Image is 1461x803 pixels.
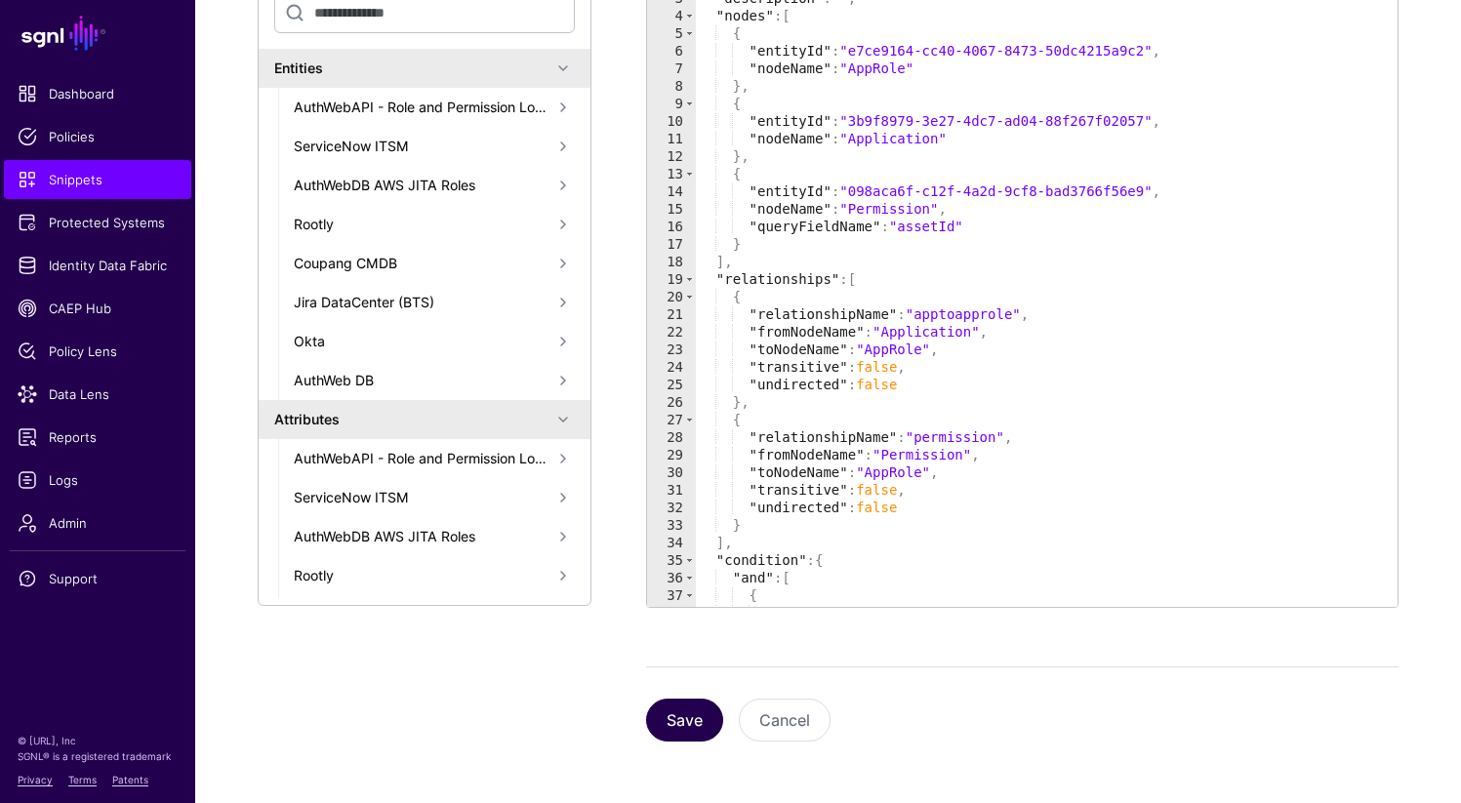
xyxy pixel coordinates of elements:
[684,288,695,305] span: Toggle code folding, rows 20 through 26
[647,534,696,551] div: 34
[647,42,696,60] div: 6
[18,427,178,447] span: Reports
[274,409,551,429] div: Attributes
[647,516,696,534] div: 33
[4,74,191,113] a: Dashboard
[294,214,551,234] div: Rootly
[18,470,178,490] span: Logs
[647,376,696,393] div: 25
[18,256,178,275] span: Identity Data Fabric
[294,526,551,546] div: AuthWebDB AWS JITA Roles
[684,411,695,428] span: Toggle code folding, rows 27 through 33
[294,487,551,507] div: ServiceNow ITSM
[647,130,696,147] div: 11
[647,7,696,24] div: 4
[18,341,178,361] span: Policy Lens
[647,200,696,218] div: 15
[684,7,695,24] span: Toggle code folding, rows 4 through 18
[684,24,695,42] span: Toggle code folding, rows 5 through 8
[647,551,696,569] div: 35
[18,569,178,588] span: Support
[647,393,696,411] div: 26
[684,95,695,112] span: Toggle code folding, rows 9 through 12
[4,203,191,242] a: Protected Systems
[18,513,178,533] span: Admin
[4,246,191,285] a: Identity Data Fabric
[739,699,831,742] button: Cancel
[294,97,551,117] div: AuthWebAPI - Role and Permission Lookup Anchor Nodes
[647,24,696,42] div: 5
[647,165,696,182] div: 13
[294,565,551,585] div: Rootly
[18,170,178,189] span: Snippets
[647,411,696,428] div: 27
[18,299,178,318] span: CAEP Hub
[18,384,178,404] span: Data Lens
[294,292,551,312] div: Jira DataCenter (BTS)
[4,375,191,414] a: Data Lens
[4,289,191,328] a: CAEP Hub
[647,305,696,323] div: 21
[4,418,191,457] a: Reports
[647,253,696,270] div: 18
[112,774,148,785] a: Patents
[18,774,53,785] a: Privacy
[647,235,696,253] div: 17
[647,270,696,288] div: 19
[647,481,696,499] div: 31
[294,331,551,351] div: Okta
[18,127,178,146] span: Policies
[294,253,551,273] div: Coupang CMDB
[12,12,183,55] a: SGNL
[647,463,696,481] div: 30
[647,95,696,112] div: 9
[647,288,696,305] div: 20
[18,213,178,232] span: Protected Systems
[294,175,551,195] div: AuthWebDB AWS JITA Roles
[684,270,695,288] span: Toggle code folding, rows 19 through 34
[4,503,191,542] a: Admin
[647,586,696,604] div: 37
[647,77,696,95] div: 8
[294,136,551,156] div: ServiceNow ITSM
[4,160,191,199] a: Snippets
[4,117,191,156] a: Policies
[294,370,551,390] div: AuthWeb DB
[4,461,191,500] a: Logs
[647,499,696,516] div: 32
[646,699,723,742] button: Save
[684,551,695,569] span: Toggle code folding, rows 35 through 62
[294,448,551,468] div: AuthWebAPI - Role and Permission Lookup Anchor Nodes
[274,58,551,78] div: Entities
[647,341,696,358] div: 23
[647,182,696,200] div: 14
[647,428,696,446] div: 28
[647,112,696,130] div: 10
[684,604,695,622] span: Toggle code folding, rows 38 through 47
[647,604,696,622] div: 38
[647,446,696,463] div: 29
[647,358,696,376] div: 24
[684,569,695,586] span: Toggle code folding, rows 36 through 61
[18,748,178,764] p: SGNL® is a registered trademark
[647,323,696,341] div: 22
[684,165,695,182] span: Toggle code folding, rows 13 through 17
[4,332,191,371] a: Policy Lens
[647,218,696,235] div: 16
[647,60,696,77] div: 7
[18,84,178,103] span: Dashboard
[647,147,696,165] div: 12
[68,774,97,785] a: Terms
[647,569,696,586] div: 36
[18,733,178,748] p: © [URL], Inc
[684,586,695,604] span: Toggle code folding, rows 37 through 48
